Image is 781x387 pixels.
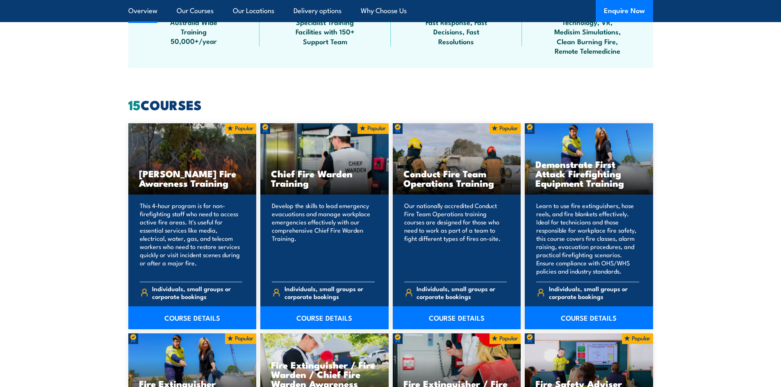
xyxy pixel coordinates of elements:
[128,99,653,110] h2: COURSES
[417,285,507,300] span: Individuals, small groups or corporate bookings
[536,201,639,275] p: Learn to use fire extinguishers, hose reels, and fire blankets effectively. Ideal for technicians...
[393,306,521,329] a: COURSE DETAILS
[139,169,246,188] h3: [PERSON_NAME] Fire Awareness Training
[128,306,257,329] a: COURSE DETAILS
[272,201,375,275] p: Develop the skills to lead emergency evacuations and manage workplace emergencies effectively wit...
[128,94,141,115] strong: 15
[152,285,242,300] span: Individuals, small groups or corporate bookings
[260,306,389,329] a: COURSE DETAILS
[525,306,653,329] a: COURSE DETAILS
[551,17,624,56] span: Technology, VR, Medisim Simulations, Clean Burning Fire, Remote Telemedicine
[403,169,510,188] h3: Conduct Fire Team Operations Training
[404,201,507,275] p: Our nationally accredited Conduct Fire Team Operations training courses are designed for those wh...
[288,17,362,46] span: Specialist Training Facilities with 150+ Support Team
[549,285,639,300] span: Individuals, small groups or corporate bookings
[419,17,493,46] span: Fast Response, Fast Decisions, Fast Resolutions
[140,201,243,275] p: This 4-hour program is for non-firefighting staff who need to access active fire areas. It's usef...
[535,159,642,188] h3: Demonstrate First Attack Firefighting Equipment Training
[157,17,231,46] span: Australia Wide Training 50,000+/year
[285,285,375,300] span: Individuals, small groups or corporate bookings
[271,169,378,188] h3: Chief Fire Warden Training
